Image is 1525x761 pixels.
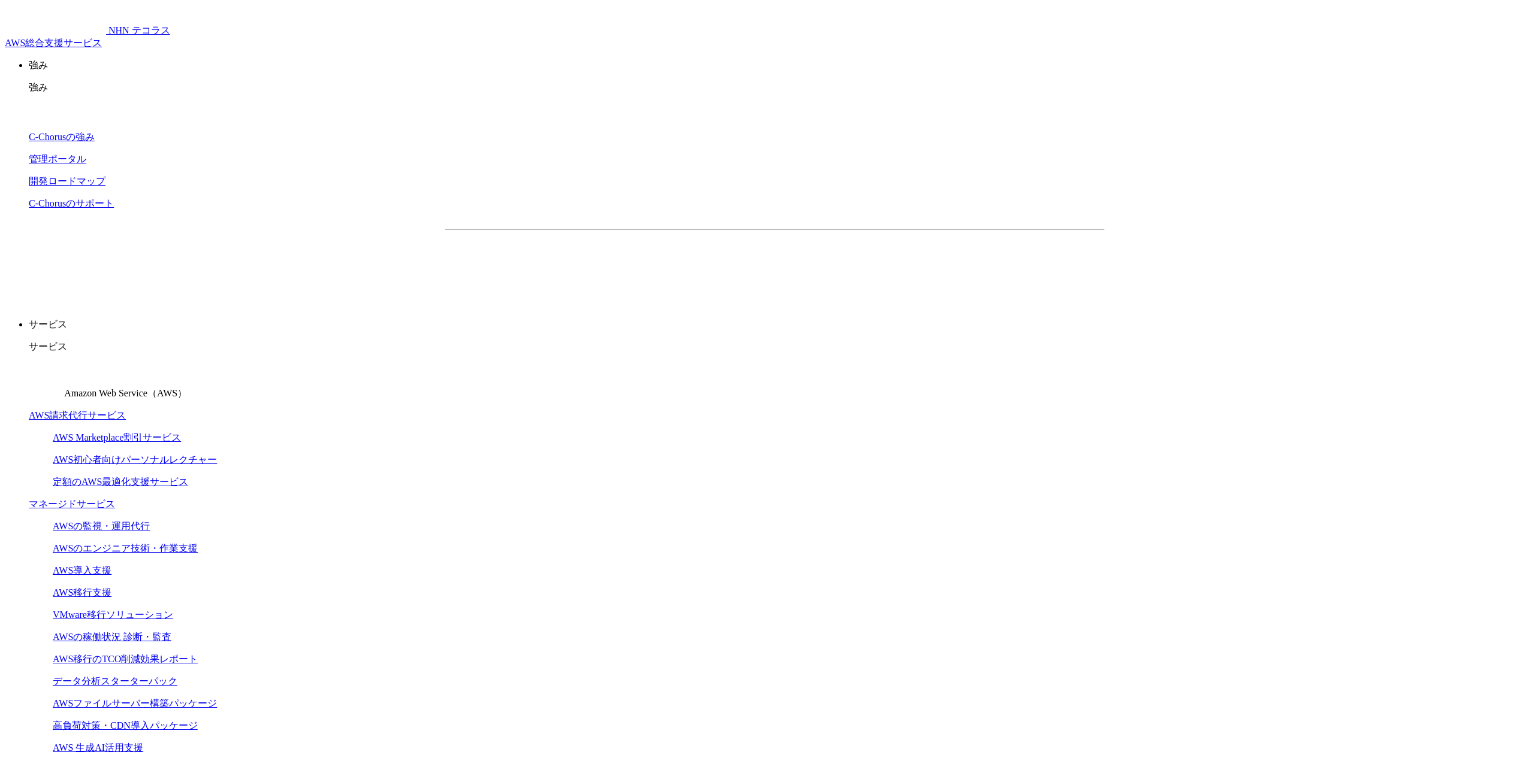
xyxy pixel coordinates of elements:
[53,698,217,708] a: AWSファイルサーバー構築パッケージ
[53,454,217,465] a: AWS初心者向けパーソナルレクチャー
[53,587,111,598] a: AWS移行支援
[53,742,143,753] a: AWS 生成AI活用支援
[53,676,177,686] a: データ分析スターターパック
[53,432,181,442] a: AWS Marketplace割引サービス
[29,410,126,420] a: AWS請求代行サービス
[53,610,173,620] a: VMware移行ソリューション
[5,5,106,34] img: AWS総合支援サービス C-Chorus
[29,499,115,509] a: マネージドサービス
[29,154,86,164] a: 管理ポータル
[53,654,198,664] a: AWS移行のTCO削減効果レポート
[53,521,150,531] a: AWSの監視・運用代行
[29,59,1520,72] p: 強み
[53,543,198,553] a: AWSのエンジニア技術・作業支援
[64,388,187,398] span: Amazon Web Service（AWS）
[29,132,95,142] a: C-Chorusの強み
[29,198,114,208] a: C-Chorusのサポート
[29,319,1520,331] p: サービス
[781,249,974,279] a: まずは相談する
[576,249,769,279] a: 資料を請求する
[29,363,62,396] img: Amazon Web Service（AWS）
[5,25,170,48] a: AWS総合支援サービス C-Chorus NHN テコラスAWS総合支援サービス
[29,81,1520,94] p: 強み
[29,341,1520,353] p: サービス
[53,477,188,487] a: 定額のAWS最適化支援サービス
[53,720,198,730] a: 高負荷対策・CDN導入パッケージ
[29,176,105,186] a: 開発ロードマップ
[53,632,171,642] a: AWSの稼働状況 診断・監査
[53,565,111,575] a: AWS導入支援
